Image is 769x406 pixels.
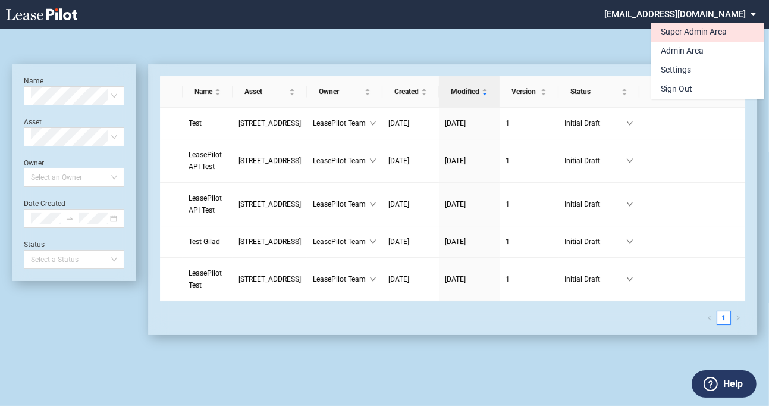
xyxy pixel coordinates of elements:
button: Help [692,370,757,398]
div: Admin Area [661,45,704,57]
div: Sign Out [661,83,692,95]
div: Settings [661,64,691,76]
div: Super Admin Area [661,26,727,38]
label: Help [723,376,743,392]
